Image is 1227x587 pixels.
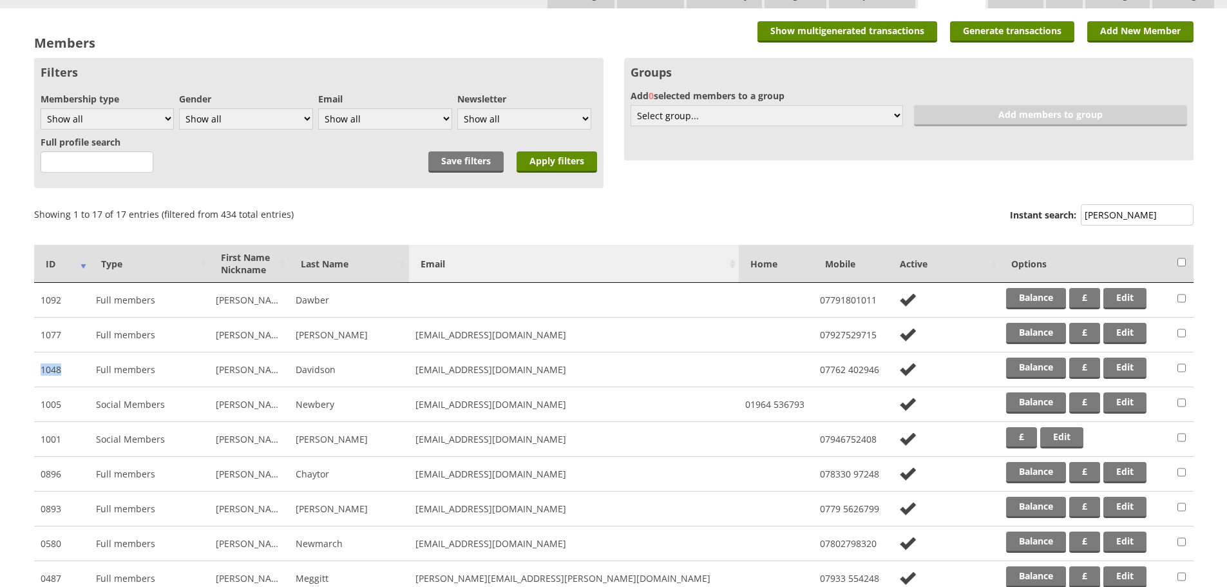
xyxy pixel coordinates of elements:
strong: £ [1082,500,1087,512]
a: £ [1006,427,1037,448]
td: Full members [90,283,209,318]
a: Save filters [428,151,504,173]
strong: £ [1082,465,1087,477]
th: First NameNickname: activate to sort column ascending [209,245,289,283]
td: [EMAIL_ADDRESS][DOMAIN_NAME] [409,492,739,526]
a: Edit [1103,532,1146,553]
td: Full members [90,318,209,352]
input: 3 characters minimum [41,151,153,173]
th: Active: activate to sort column ascending [888,245,1000,283]
h3: Groups [631,64,1187,80]
img: no [895,570,921,586]
a: Edit [1103,358,1146,379]
td: 078330 97248 [813,457,888,492]
a: Edit [1103,288,1146,309]
th: Mobile [813,245,888,283]
img: no [895,396,921,412]
td: 0580 [34,526,90,561]
a: Balance [1006,288,1066,309]
a: Edit [1103,323,1146,344]
img: no [895,361,921,378]
td: 07791801011 [813,283,888,318]
strong: £ [1019,430,1024,443]
td: 0896 [34,457,90,492]
td: 1005 [34,387,90,422]
a: £ [1069,392,1100,414]
label: Add selected members to a group [631,90,1187,102]
label: Newsletter [457,93,591,105]
td: [PERSON_NAME] [209,526,289,561]
td: [PERSON_NAME] [289,422,409,457]
strong: £ [1082,570,1087,582]
td: [EMAIL_ADDRESS][DOMAIN_NAME] [409,352,739,387]
td: Full members [90,526,209,561]
td: 1092 [34,283,90,318]
td: Full members [90,352,209,387]
td: Full members [90,492,209,526]
td: [EMAIL_ADDRESS][DOMAIN_NAME] [409,422,739,457]
a: Balance [1006,392,1066,414]
a: Edit [1103,392,1146,414]
td: [EMAIL_ADDRESS][DOMAIN_NAME] [409,526,739,561]
a: £ [1069,462,1100,483]
a: Add New Member [1087,21,1194,43]
label: Email [318,93,452,105]
input: Instant search: [1081,204,1194,226]
td: [PERSON_NAME] [PERSON_NAME] [209,283,289,318]
td: [EMAIL_ADDRESS][DOMAIN_NAME] [409,318,739,352]
a: £ [1069,288,1100,309]
td: [PERSON_NAME] [209,492,289,526]
td: Newmarch [289,526,409,561]
a: Edit [1103,462,1146,483]
a: Edit [1103,497,1146,518]
td: Newbery [289,387,409,422]
label: Instant search: [1010,204,1194,229]
strong: £ [1082,291,1087,303]
span: 0 [649,90,654,102]
th: Options [1000,245,1171,283]
label: Full profile search [41,136,120,148]
td: [PERSON_NAME] [209,352,289,387]
td: 0779 5626799 [813,492,888,526]
td: [EMAIL_ADDRESS][DOMAIN_NAME] [409,457,739,492]
th: Email: activate to sort column ascending [409,245,739,283]
td: 1077 [34,318,90,352]
td: 07802798320 [813,526,888,561]
a: £ [1069,532,1100,553]
td: Davidson [289,352,409,387]
td: [PERSON_NAME] [209,457,289,492]
strong: £ [1082,326,1087,338]
strong: £ [1082,396,1087,408]
td: Dawber [289,283,409,318]
td: 07946752408 [813,422,888,457]
strong: £ [1082,361,1087,373]
a: £ [1069,358,1100,379]
label: Membership type [41,93,174,105]
th: ID: activate to sort column ascending [34,245,90,283]
h3: Filters [41,64,597,80]
strong: £ [1082,535,1087,547]
label: Gender [179,93,312,105]
div: Showing 1 to 17 of 17 entries (filtered from 434 total entries) [34,201,294,220]
td: [PERSON_NAME] [209,422,289,457]
a: Balance [1006,358,1066,379]
a: £ [1069,497,1100,518]
td: Chaytor [289,457,409,492]
a: Generate transactions [950,21,1074,43]
th: Type: activate to sort column ascending [90,245,209,283]
a: £ [1069,323,1100,344]
td: 0893 [34,492,90,526]
td: 01964 536793 [739,387,813,422]
th: Home [739,245,813,283]
img: no [895,535,921,552]
img: no [895,501,921,517]
td: [EMAIL_ADDRESS][DOMAIN_NAME] [409,387,739,422]
td: [PERSON_NAME] [209,318,289,352]
th: Last Name: activate to sort column ascending [289,245,409,283]
a: Balance [1006,323,1066,344]
td: 1001 [34,422,90,457]
img: no [895,466,921,482]
td: Full members [90,457,209,492]
a: Balance [1006,497,1066,518]
h2: Members [34,34,95,52]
